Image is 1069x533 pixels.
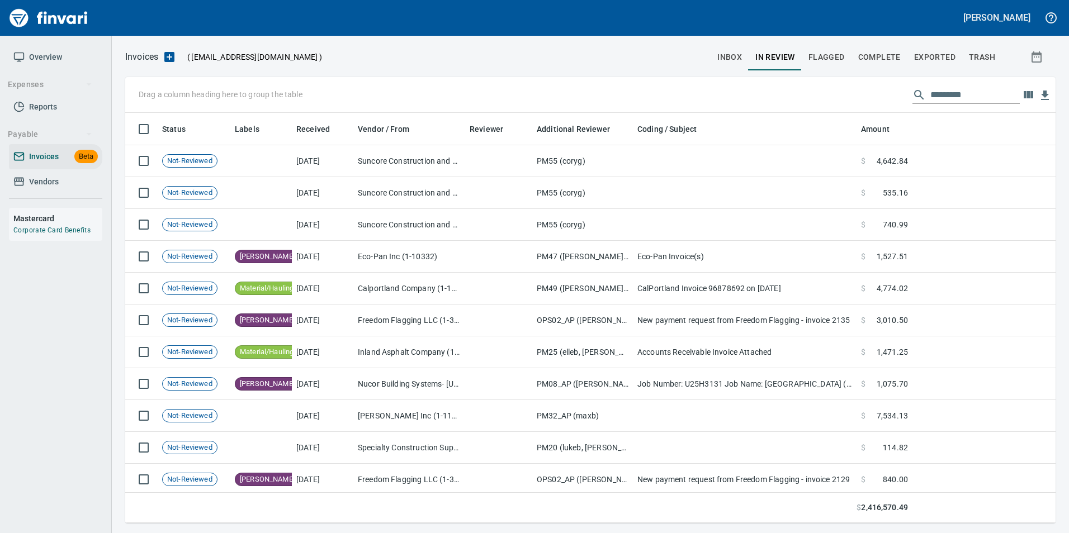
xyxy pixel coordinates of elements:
[353,304,465,336] td: Freedom Flagging LLC (1-39149)
[292,209,353,241] td: [DATE]
[8,78,92,92] span: Expenses
[353,209,465,241] td: Suncore Construction and Materials Inc. (1-38881)
[861,155,865,166] span: $
[353,177,465,209] td: Suncore Construction and Materials Inc. (1-38881)
[532,400,633,432] td: PM32_AP (maxb)
[532,209,633,241] td: PM55 (coryg)
[163,188,217,198] span: Not-Reviewed
[235,122,259,136] span: Labels
[292,145,353,177] td: [DATE]
[163,347,217,358] span: Not-Reviewed
[163,442,217,453] span: Not-Reviewed
[1020,47,1056,67] button: Show invoices within a particular date range
[125,50,158,64] nav: breadcrumb
[633,304,857,336] td: New payment request from Freedom Flagging - invoice 2135
[877,378,908,389] span: 1,075.70
[353,336,465,368] td: Inland Asphalt Company (1-10486)
[861,315,865,326] span: $
[532,304,633,336] td: OPS02_AP ([PERSON_NAME], [PERSON_NAME], [PERSON_NAME], [PERSON_NAME])
[74,150,98,163] span: Beta
[235,251,299,262] span: [PERSON_NAME]
[633,336,857,368] td: Accounts Receivable Invoice Attached
[292,368,353,400] td: [DATE]
[235,122,274,136] span: Labels
[537,122,625,136] span: Additional Reviewer
[861,219,865,230] span: $
[808,50,845,64] span: Flagged
[7,4,91,31] a: Finvari
[861,410,865,421] span: $
[532,177,633,209] td: PM55 (coryg)
[969,50,995,64] span: trash
[292,304,353,336] td: [DATE]
[858,50,901,64] span: Complete
[633,464,857,496] td: New payment request from Freedom Flagging - invoice 2129
[532,464,633,496] td: OPS02_AP ([PERSON_NAME], [PERSON_NAME], [PERSON_NAME], [PERSON_NAME])
[353,145,465,177] td: Suncore Construction and Materials Inc. (1-38881)
[353,273,465,304] td: Calportland Company (1-11224)
[235,379,299,389] span: [PERSON_NAME]
[353,368,465,400] td: Nucor Building Systems- [US_STATE], LLC (1-39327)
[13,212,102,225] h6: Mastercard
[292,400,353,432] td: [DATE]
[292,464,353,496] td: [DATE]
[1020,87,1037,103] button: Choose columns to display
[29,50,62,64] span: Overview
[125,50,158,64] p: Invoices
[358,122,424,136] span: Vendor / From
[532,241,633,273] td: PM47 ([PERSON_NAME], raleight, staceyp)
[877,251,908,262] span: 1,527.51
[633,368,857,400] td: Job Number: U25H3131 Job Name: [GEOGRAPHIC_DATA] (2) [PHONE_NUMBER]
[353,432,465,464] td: Specialty Construction Supply (1-38823)
[8,127,92,141] span: Payable
[470,122,503,136] span: Reviewer
[296,122,330,136] span: Received
[861,251,865,262] span: $
[13,226,91,234] a: Corporate Card Benefits
[633,273,857,304] td: CalPortland Invoice 96878692 on [DATE]
[9,169,102,194] a: Vendors
[877,410,908,421] span: 7,534.13
[857,502,861,513] span: $
[9,45,102,70] a: Overview
[861,346,865,358] span: $
[162,122,186,136] span: Status
[163,283,217,294] span: Not-Reviewed
[292,177,353,209] td: [DATE]
[29,100,57,114] span: Reports
[3,124,97,145] button: Payable
[861,378,865,389] span: $
[961,9,1033,26] button: [PERSON_NAME]
[861,122,904,136] span: Amount
[883,442,908,453] span: 114.82
[163,379,217,389] span: Not-Reviewed
[883,219,908,230] span: 740.99
[1037,87,1053,104] button: Download Table
[158,50,181,64] button: Upload an Invoice
[537,122,610,136] span: Additional Reviewer
[861,283,865,294] span: $
[877,315,908,326] span: 3,010.50
[877,155,908,166] span: 4,642.84
[532,336,633,368] td: PM25 (elleb, [PERSON_NAME], [PERSON_NAME])
[235,283,298,294] span: Material/Hauling
[190,51,319,63] span: [EMAIL_ADDRESS][DOMAIN_NAME]
[755,50,795,64] span: In Review
[532,368,633,400] td: PM08_AP ([PERSON_NAME], [PERSON_NAME], [PERSON_NAME])
[163,251,217,262] span: Not-Reviewed
[292,336,353,368] td: [DATE]
[358,122,409,136] span: Vendor / From
[633,241,857,273] td: Eco-Pan Invoice(s)
[296,122,344,136] span: Received
[3,74,97,95] button: Expenses
[914,50,956,64] span: Exported
[292,273,353,304] td: [DATE]
[163,156,217,166] span: Not-Reviewed
[163,220,217,230] span: Not-Reviewed
[861,474,865,485] span: $
[162,122,200,136] span: Status
[637,122,711,136] span: Coding / Subject
[532,273,633,304] td: PM49 ([PERSON_NAME], [PERSON_NAME], [PERSON_NAME])
[861,122,890,136] span: Amount
[163,474,217,485] span: Not-Reviewed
